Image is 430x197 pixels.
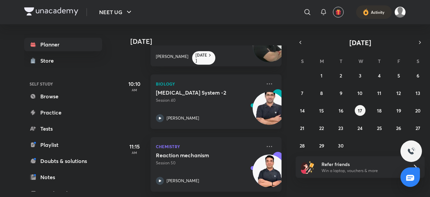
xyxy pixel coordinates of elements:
button: September 30, 2025 [336,140,346,151]
button: September 13, 2025 [413,88,423,98]
a: Practice [24,106,102,119]
p: [PERSON_NAME] [167,115,199,121]
abbr: September 24, 2025 [357,125,362,131]
button: September 2, 2025 [336,70,346,81]
abbr: September 14, 2025 [300,107,305,114]
abbr: September 6, 2025 [417,72,419,79]
a: Playlist [24,138,102,152]
button: September 11, 2025 [374,88,385,98]
button: September 4, 2025 [374,70,385,81]
button: September 5, 2025 [393,70,404,81]
p: AM [121,88,148,92]
button: September 23, 2025 [336,123,346,133]
button: September 7, 2025 [297,88,308,98]
img: referral [301,160,314,174]
abbr: September 28, 2025 [300,142,305,149]
abbr: September 7, 2025 [301,90,303,96]
h6: SELF STUDY [24,78,102,90]
abbr: Wednesday [358,58,363,64]
button: September 20, 2025 [413,105,423,116]
img: Company Logo [24,7,78,15]
button: September 14, 2025 [297,105,308,116]
p: [PERSON_NAME] [167,178,199,184]
button: September 6, 2025 [413,70,423,81]
abbr: Monday [320,58,324,64]
button: September 29, 2025 [316,140,327,151]
abbr: September 12, 2025 [396,90,401,96]
abbr: September 2, 2025 [340,72,342,79]
button: September 17, 2025 [355,105,365,116]
a: Company Logo [24,7,78,17]
p: Session 50 [156,160,261,166]
abbr: September 29, 2025 [319,142,324,149]
abbr: September 18, 2025 [377,107,382,114]
a: Store [24,54,102,67]
abbr: September 4, 2025 [378,72,381,79]
abbr: September 23, 2025 [338,125,343,131]
abbr: September 13, 2025 [416,90,420,96]
h5: Reaction mechanism [156,152,240,159]
abbr: Saturday [417,58,419,64]
button: September 19, 2025 [393,105,404,116]
button: September 24, 2025 [355,123,365,133]
button: September 12, 2025 [393,88,404,98]
span: [DATE] [349,38,371,47]
p: [PERSON_NAME] [156,54,188,60]
button: NEET UG [95,5,137,19]
button: September 9, 2025 [336,88,346,98]
button: September 8, 2025 [316,88,327,98]
a: Doubts & solutions [24,154,102,168]
abbr: September 8, 2025 [320,90,323,96]
h4: [DATE] [130,37,288,45]
a: Notes [24,170,102,184]
h5: 11:15 [121,142,148,151]
abbr: September 25, 2025 [377,125,382,131]
a: Tests [24,122,102,135]
button: September 21, 2025 [297,123,308,133]
abbr: September 20, 2025 [415,107,421,114]
abbr: September 3, 2025 [359,72,361,79]
button: [DATE] [305,38,415,47]
button: September 15, 2025 [316,105,327,116]
abbr: September 16, 2025 [339,107,343,114]
abbr: September 11, 2025 [377,90,381,96]
a: Browse [24,90,102,103]
button: September 10, 2025 [355,88,365,98]
button: September 25, 2025 [374,123,385,133]
h6: Refer friends [321,161,404,168]
button: September 3, 2025 [355,70,365,81]
img: avatar [335,9,341,15]
a: Planner [24,38,102,51]
abbr: September 9, 2025 [340,90,342,96]
img: ttu [407,147,415,155]
abbr: September 15, 2025 [319,107,324,114]
abbr: September 26, 2025 [396,125,401,131]
button: September 27, 2025 [413,123,423,133]
abbr: September 19, 2025 [396,107,401,114]
p: AM [121,151,148,155]
img: activity [363,8,369,16]
abbr: Friday [397,58,400,64]
button: September 28, 2025 [297,140,308,151]
p: Biology [156,80,261,88]
abbr: September 17, 2025 [358,107,362,114]
p: Win a laptop, vouchers & more [321,168,404,174]
abbr: September 10, 2025 [357,90,362,96]
button: September 1, 2025 [316,70,327,81]
abbr: Thursday [378,58,381,64]
button: September 16, 2025 [336,105,346,116]
abbr: September 5, 2025 [397,72,400,79]
img: Anany Minz [394,6,406,18]
div: Store [40,57,58,65]
abbr: Tuesday [340,58,342,64]
abbr: September 21, 2025 [300,125,304,131]
abbr: September 1, 2025 [320,72,322,79]
abbr: September 27, 2025 [416,125,420,131]
p: Chemistry [156,142,261,151]
abbr: September 22, 2025 [319,125,324,131]
abbr: Sunday [301,58,304,64]
h5: 10:10 [121,80,148,88]
h6: [DATE] [196,53,207,63]
h5: Endocrine System -2 [156,89,240,96]
p: Session 40 [156,97,261,103]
